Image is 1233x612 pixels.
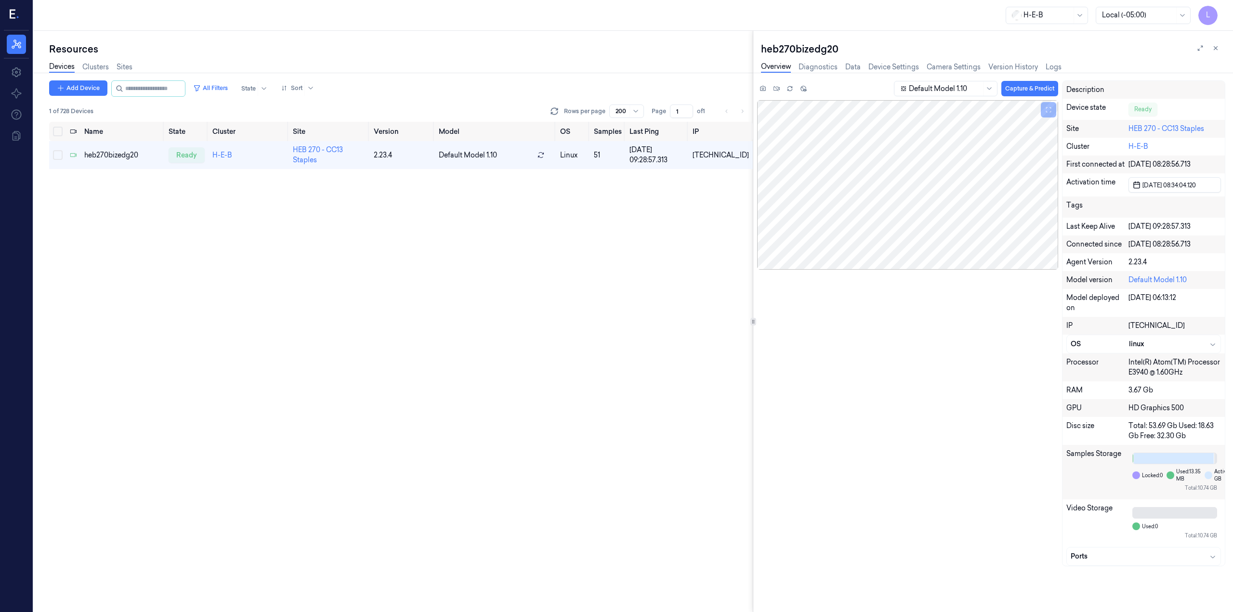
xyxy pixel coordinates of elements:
[1128,275,1221,285] div: Default Model 1.10
[117,62,132,72] a: Sites
[1132,532,1217,539] div: Total: 10.74 GB
[84,150,161,160] div: heb270bizedg20
[689,122,753,141] th: IP
[53,150,63,160] button: Select row
[761,42,1225,56] div: heb270bizedg20
[799,62,838,72] a: Diagnostics
[868,62,919,72] a: Device Settings
[1128,421,1221,441] div: Total: 53.69 Gb Used: 18.63 Gb Free: 32.30 Gb
[1066,449,1128,495] div: Samples Storage
[1066,503,1128,543] div: Video Storage
[1066,142,1128,152] div: Cluster
[1128,124,1204,133] a: HEB 270 - CC13 Staples
[49,62,75,73] a: Devices
[1128,357,1221,378] div: Intel(R) Atom(TM) Processor E3940 @ 1.60GHz
[289,122,369,141] th: Site
[209,122,289,141] th: Cluster
[1141,181,1196,190] span: [DATE] 08:34:04.120
[212,151,232,159] a: H-E-B
[1066,357,1128,378] div: Processor
[1071,551,1217,561] div: Ports
[652,107,666,116] span: Page
[697,107,712,116] span: of 1
[1066,403,1128,413] div: GPU
[761,62,791,73] a: Overview
[1066,85,1128,95] div: Description
[1066,385,1128,395] div: RAM
[693,150,749,160] div: [TECHNICAL_ID]
[1128,239,1221,249] div: [DATE] 08:28:56.713
[1001,81,1058,96] button: Capture & Predict
[720,104,749,118] nav: pagination
[1066,177,1128,193] div: Activation time
[189,80,232,96] button: All Filters
[1066,239,1128,249] div: Connected since
[1176,468,1201,482] span: Used: 13.35 MB
[1132,484,1217,492] div: Total: 10.74 GB
[1128,221,1221,232] div: [DATE] 09:28:57.313
[845,62,861,72] a: Data
[1128,103,1157,116] div: Ready
[1066,321,1128,331] div: IP
[1067,335,1220,353] button: OSlinux
[49,42,753,56] div: Resources
[1128,385,1221,395] div: 3.67 Gb
[560,150,586,160] p: linux
[1066,293,1128,313] div: Model deployed on
[626,122,689,141] th: Last Ping
[1128,257,1221,267] div: 2.23.4
[1046,62,1062,72] a: Logs
[1067,547,1220,565] button: Ports
[1066,257,1128,267] div: Agent Version
[169,147,205,163] div: ready
[927,62,981,72] a: Camera Settings
[988,62,1038,72] a: Version History
[594,150,622,160] div: 51
[1066,159,1128,169] div: First connected at
[1128,321,1221,331] div: [TECHNICAL_ID]
[439,150,497,160] span: Default Model 1.10
[1066,124,1128,134] div: Site
[293,145,343,164] a: HEB 270 - CC13 Staples
[1142,523,1158,530] span: Used: 0
[590,122,626,141] th: Samples
[49,107,93,116] span: 1 of 728 Devices
[1066,275,1128,285] div: Model version
[1066,103,1128,116] div: Device state
[1066,221,1128,232] div: Last Keep Alive
[1066,421,1128,441] div: Disc size
[1142,472,1163,479] span: Locked: 0
[564,107,605,116] p: Rows per page
[1198,6,1218,25] button: L
[165,122,209,141] th: State
[1128,142,1148,151] a: H-E-B
[80,122,165,141] th: Name
[1128,177,1221,193] button: [DATE] 08:34:04.120
[1129,339,1217,349] div: linux
[1128,293,1221,313] div: [DATE] 06:13:12
[630,145,685,165] div: [DATE] 09:28:57.313
[1071,339,1129,349] div: OS
[82,62,109,72] a: Clusters
[1128,403,1221,413] div: HD Graphics 500
[1128,159,1221,169] div: [DATE] 08:28:56.713
[556,122,590,141] th: OS
[53,127,63,136] button: Select all
[1066,200,1128,214] div: Tags
[374,150,432,160] div: 2.23.4
[370,122,435,141] th: Version
[435,122,556,141] th: Model
[49,80,107,96] button: Add Device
